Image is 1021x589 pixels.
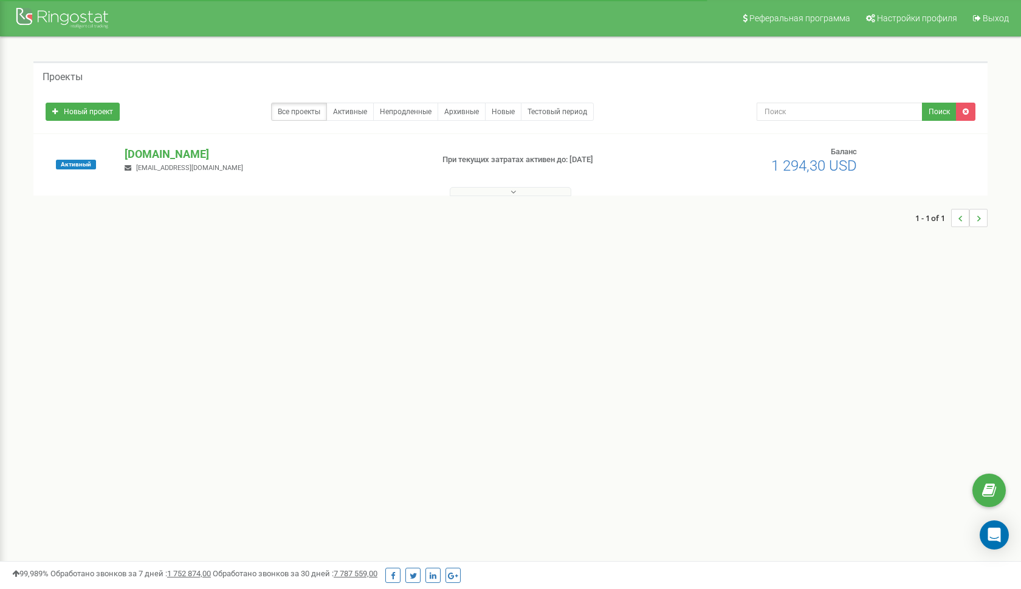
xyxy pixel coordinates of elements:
span: Обработано звонков за 7 дней : [50,569,211,578]
span: Баланс [831,147,857,156]
a: Непродленные [373,103,438,121]
span: 1 294,30 USD [771,157,857,174]
span: 99,989% [12,569,49,578]
span: [EMAIL_ADDRESS][DOMAIN_NAME] [136,164,243,172]
span: Настройки профиля [877,13,957,23]
a: Новые [485,103,521,121]
a: Тестовый период [521,103,594,121]
a: Активные [326,103,374,121]
nav: ... [915,197,988,239]
span: Обработано звонков за 30 дней : [213,569,377,578]
a: Архивные [438,103,486,121]
span: Реферальная программа [749,13,850,23]
span: Активный [56,160,96,169]
button: Поиск [922,103,957,121]
h5: Проекты [43,72,83,83]
div: Open Intercom Messenger [980,520,1009,550]
p: [DOMAIN_NAME] [125,146,422,162]
input: Поиск [757,103,923,121]
span: Выход [983,13,1009,23]
u: 7 787 559,00 [334,569,377,578]
span: 1 - 1 of 1 [915,209,951,227]
a: Все проекты [271,103,327,121]
a: Новый проект [46,103,120,121]
u: 1 752 874,00 [167,569,211,578]
p: При текущих затратах активен до: [DATE] [442,154,661,166]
